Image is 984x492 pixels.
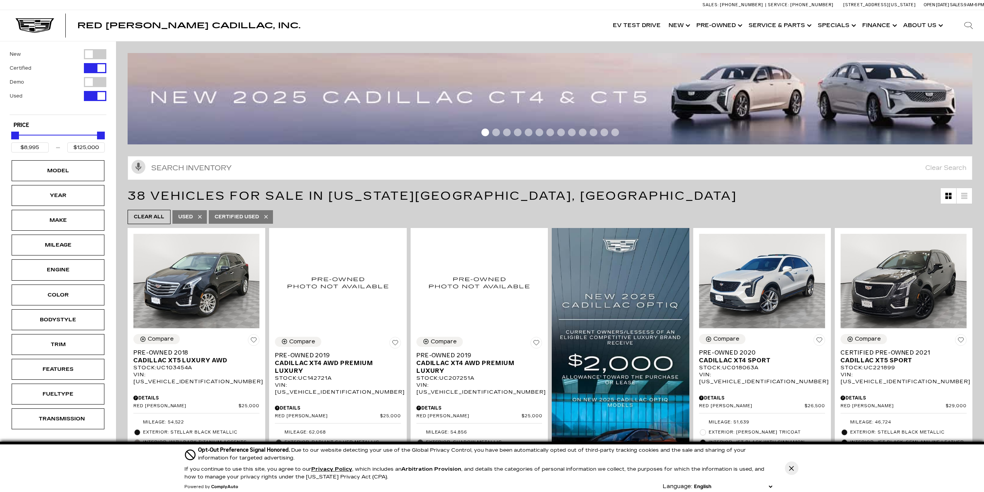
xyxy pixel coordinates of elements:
[133,364,259,371] div: Stock : UC103454A
[850,439,967,454] span: Interior: Jet Black, Semi-aniline leather seats with chevron perforated inserts
[10,64,31,72] label: Certified
[389,337,401,351] button: Save Vehicle
[39,166,77,175] div: Model
[143,429,259,436] span: Exterior: STELLAR BLACK METALLIC
[133,417,259,427] li: Mileage: 54,522
[133,357,254,364] span: Cadillac XT5 Luxury AWD
[275,337,321,347] button: Compare Vehicle
[416,382,542,396] div: VIN: [US_VEHICLE_IDENTIFICATION_NUMBER]
[128,189,737,203] span: 38 Vehicles for Sale in [US_STATE][GEOGRAPHIC_DATA], [GEOGRAPHIC_DATA]
[841,357,961,364] span: Cadillac XT5 Sport
[699,403,825,409] a: Red [PERSON_NAME] $26,500
[275,413,380,419] span: Red [PERSON_NAME]
[814,10,858,41] a: Specials
[39,415,77,423] div: Transmission
[703,2,719,7] span: Sales:
[198,446,774,462] div: Due to our website detecting your use of the Global Privacy Control, you have been automatically ...
[275,382,401,396] div: VIN: [US_VEHICLE_IDENTIFICATION_NUMBER]
[275,359,395,375] span: Cadillac XT4 AWD Premium Luxury
[841,371,967,385] div: VIN: [US_VEHICLE_IDENTIFICATION_NUMBER]
[692,10,745,41] a: Pre-Owned
[841,364,967,371] div: Stock : UC221899
[522,413,542,419] span: $25,000
[178,212,193,222] span: Used
[416,359,537,375] span: Cadillac XT4 AWD Premium Luxury
[699,371,825,385] div: VIN: [US_VEHICLE_IDENTIFICATION_NUMBER]
[841,417,967,427] li: Mileage: 46,724
[841,349,961,357] span: Certified Pre-Owned 2021
[813,334,825,349] button: Save Vehicle
[590,129,597,136] span: Go to slide 11
[805,403,825,409] span: $26,500
[600,129,608,136] span: Go to slide 12
[790,2,834,7] span: [PHONE_NUMBER]
[133,403,239,409] span: Red [PERSON_NAME]
[239,403,259,409] span: $25,000
[858,10,899,41] a: Finance
[39,191,77,200] div: Year
[198,447,291,453] span: Opt-Out Preference Signal Honored .
[39,291,77,299] div: Color
[609,10,665,41] a: EV Test Drive
[133,334,180,344] button: Compare Vehicle
[546,129,554,136] span: Go to slide 7
[12,235,104,255] div: MileageMileage
[133,349,254,357] span: Pre-Owned 2018
[841,234,967,328] img: 2021 Cadillac XT5 Sport
[492,129,500,136] span: Go to slide 2
[248,334,259,349] button: Save Vehicle
[11,129,105,153] div: Price
[431,338,457,345] div: Compare
[12,210,104,231] div: MakeMake
[850,429,967,436] span: Exterior: Stellar Black Metallic
[39,315,77,324] div: Bodystyle
[557,129,565,136] span: Go to slide 8
[530,337,542,351] button: Save Vehicle
[39,365,77,374] div: Features
[10,92,22,100] label: Used
[39,390,77,398] div: Fueltype
[720,2,763,7] span: [PHONE_NUMBER]
[275,351,401,375] a: Pre-Owned 2019Cadillac XT4 AWD Premium Luxury
[11,132,19,139] div: Minimum Price
[14,122,102,129] h5: Price
[10,49,106,115] div: Filter by Vehicle Type
[964,2,984,7] span: 9 AM-6 PM
[275,351,395,359] span: Pre-Owned 2019
[950,2,964,7] span: Sales:
[699,334,745,344] button: Compare Vehicle
[211,485,238,489] a: ComplyAuto
[699,403,805,409] span: Red [PERSON_NAME]
[12,259,104,280] div: EngineEngine
[77,22,300,29] a: Red [PERSON_NAME] Cadillac, Inc.
[699,357,819,364] span: Cadillac XT4 Sport
[416,427,542,437] li: Mileage: 54,856
[699,349,819,357] span: Pre-Owned 2020
[133,394,259,401] div: Pricing Details - Pre-Owned 2018 Cadillac XT5 Luxury AWD
[143,439,259,446] span: Interior: with Dark Titanium accents
[709,439,825,462] span: Interior: Jet Black with Cinnamon accents, Leather seating surfaces with mini-perforated inserts
[12,285,104,305] div: ColorColor
[134,212,164,222] span: Clear All
[713,336,739,343] div: Compare
[568,129,576,136] span: Go to slide 9
[514,129,522,136] span: Go to slide 4
[275,427,401,437] li: Mileage: 62,068
[275,234,401,331] img: 2019 Cadillac XT4 AWD Premium Luxury
[663,484,692,489] div: Language:
[39,216,77,225] div: Make
[699,394,825,401] div: Pricing Details - Pre-Owned 2020 Cadillac XT4 Sport
[184,485,238,489] div: Powered by
[416,413,522,419] span: Red [PERSON_NAME]
[535,129,543,136] span: Go to slide 6
[128,53,978,144] img: 2507-july-ct-offer-09
[133,403,259,409] a: Red [PERSON_NAME] $25,000
[416,351,537,359] span: Pre-Owned 2019
[768,2,789,7] span: Service:
[275,413,401,419] a: Red [PERSON_NAME] $25,000
[841,394,967,401] div: Pricing Details - Certified Pre-Owned 2021 Cadillac XT5 Sport
[215,212,259,222] span: Certified Used
[67,142,105,153] input: Maximum
[699,349,825,364] a: Pre-Owned 2020Cadillac XT4 Sport
[39,241,77,249] div: Mileage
